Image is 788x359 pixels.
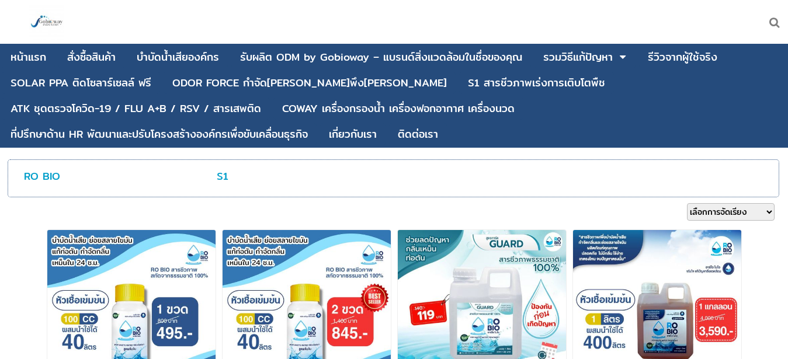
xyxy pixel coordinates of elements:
div: บําบัดน้ำเสียองค์กร [137,52,219,62]
a: ATK ชุดตรวจโควิด-19 / FLU A+B / RSV / สารเสพติด [11,97,261,120]
a: ติดต่อเรา [398,123,438,145]
div: รีวิวจากผู้ใช้จริง [648,52,717,62]
a: ODOR FORCE กำจัด[PERSON_NAME]พึง[PERSON_NAME] [172,72,447,94]
a: COWAY เครื่องกรองน้ำ เครื่องฟอกอากาศ เครื่องนวด [282,97,515,120]
div: ที่ปรึกษาด้าน HR พัฒนาและปรับโครงสร้างองค์กรเพื่อขับเคลื่อนธุรกิจ [11,129,308,140]
img: large-1644130236041.jpg [29,5,64,40]
div: S1 สารชีวภาพเร่งการเติบโตพืช [468,78,605,88]
a: ที่ปรึกษาด้าน HR พัฒนาและปรับโครงสร้างองค์กรเพื่อขับเคลื่อนธุรกิจ [11,123,308,145]
div: ODOR FORCE กำจัด[PERSON_NAME]พึง[PERSON_NAME] [172,78,447,88]
a: หน้าแรก [11,46,46,68]
div: COWAY เครื่องกรองน้ำ เครื่องฟอกอากาศ เครื่องนวด [282,103,515,114]
div: หน้าแรก [11,52,46,62]
div: ATK ชุดตรวจโควิด-19 / FLU A+B / RSV / สารเสพติด [11,103,261,114]
a: สั่งซื้อสินค้า [67,46,116,68]
div: SOLAR PPA ติดโซลาร์เซลล์ ฟรี [11,78,151,88]
a: S1 [217,168,228,184]
a: บําบัดน้ำเสียองค์กร [137,46,219,68]
a: SOLAR PPA ติดโซลาร์เซลล์ ฟรี [11,72,151,94]
a: เกี่ยวกับเรา [329,123,377,145]
a: RO BIO [24,168,60,184]
a: รับผลิต ODM by Gobioway – แบรนด์สิ่งแวดล้อมในชื่อของคุณ [240,46,522,68]
div: สั่งซื้อสินค้า [67,52,116,62]
div: รับผลิต ODM by Gobioway – แบรนด์สิ่งแวดล้อมในชื่อของคุณ [240,52,522,62]
div: เกี่ยวกับเรา [329,129,377,140]
a: รวมวิธีแก้ปัญหา [543,46,613,68]
a: S1 สารชีวภาพเร่งการเติบโตพืช [468,72,605,94]
a: รีวิวจากผู้ใช้จริง [648,46,717,68]
div: รวมวิธีแก้ปัญหา [543,52,613,62]
div: ติดต่อเรา [398,129,438,140]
